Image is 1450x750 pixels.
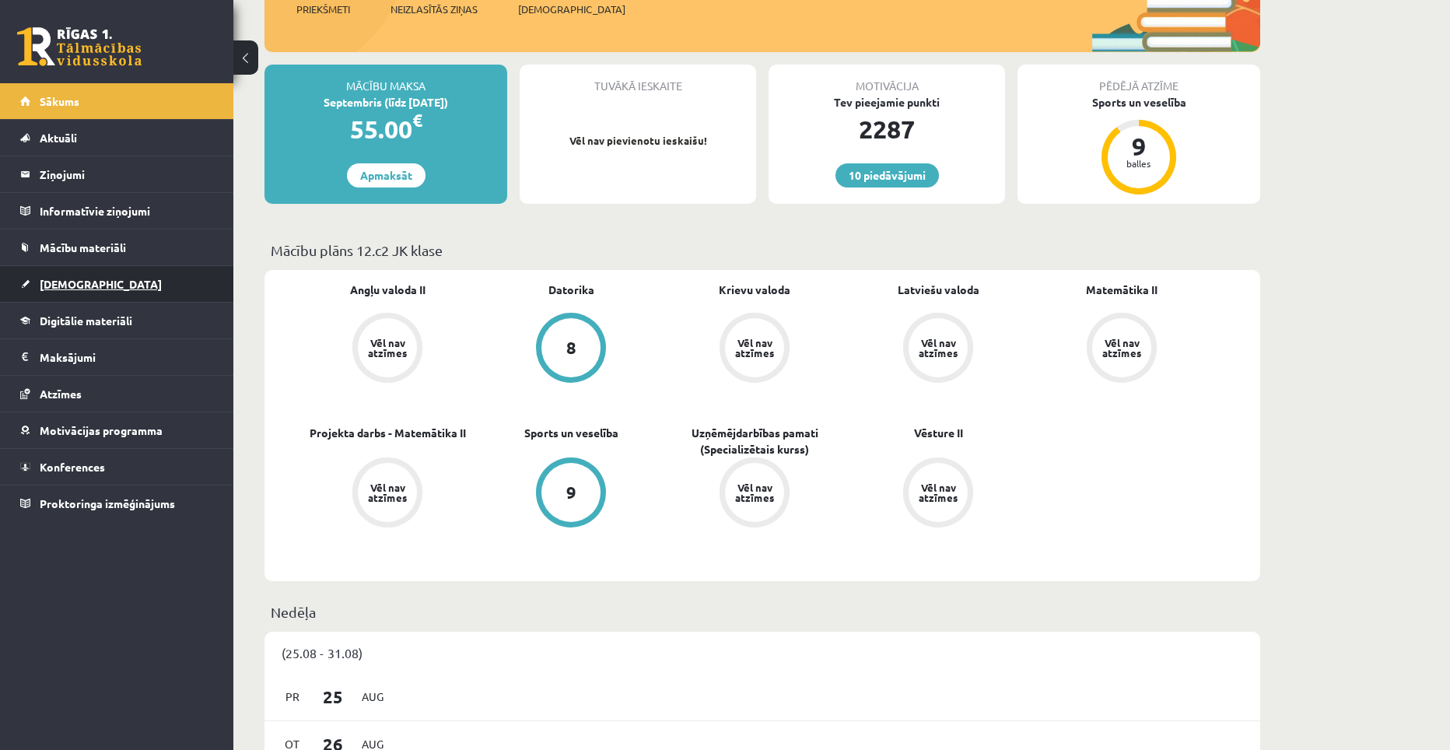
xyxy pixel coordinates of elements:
a: Vēl nav atzīmes [846,457,1030,531]
div: Sports un veselība [1017,94,1260,110]
span: [DEMOGRAPHIC_DATA] [40,277,162,291]
div: (25.08 - 31.08) [264,632,1260,674]
a: [DEMOGRAPHIC_DATA] [20,266,214,302]
a: Sākums [20,83,214,119]
legend: Informatīvie ziņojumi [40,193,214,229]
a: Motivācijas programma [20,412,214,448]
a: Rīgas 1. Tālmācības vidusskola [17,27,142,66]
a: Atzīmes [20,376,214,412]
legend: Ziņojumi [40,156,214,192]
a: Vēl nav atzīmes [296,313,479,386]
a: Maksājumi [20,339,214,375]
div: Vēl nav atzīmes [733,482,776,503]
a: Proktoringa izmēģinājums [20,485,214,521]
span: Pr [276,685,309,709]
span: Konferences [40,460,105,474]
a: Vēsture II [914,425,963,441]
a: Vēl nav atzīmes [663,313,846,386]
a: Konferences [20,449,214,485]
p: Mācību plāns 12.c2 JK klase [271,240,1254,261]
div: Pēdējā atzīme [1017,65,1260,94]
span: Sākums [40,94,79,108]
div: Mācību maksa [264,65,507,94]
legend: Maksājumi [40,339,214,375]
div: Vēl nav atzīmes [366,482,409,503]
div: 8 [566,339,576,356]
div: Vēl nav atzīmes [916,482,960,503]
span: Aktuāli [40,131,77,145]
a: Angļu valoda II [350,282,426,298]
div: balles [1116,159,1162,168]
span: Aug [356,685,389,709]
a: Vēl nav atzīmes [663,457,846,531]
span: € [412,109,422,131]
span: Atzīmes [40,387,82,401]
span: Proktoringa izmēģinājums [40,496,175,510]
a: Sports un veselība 9 balles [1017,94,1260,197]
a: Ziņojumi [20,156,214,192]
a: 8 [479,313,663,386]
a: Sports un veselība [524,425,618,441]
span: [DEMOGRAPHIC_DATA] [518,2,625,17]
div: Vēl nav atzīmes [733,338,776,358]
a: Projekta darbs - Matemātika II [310,425,466,441]
span: Priekšmeti [296,2,350,17]
a: Matemātika II [1086,282,1158,298]
a: Krievu valoda [719,282,790,298]
a: Vēl nav atzīmes [846,313,1030,386]
div: Septembris (līdz [DATE]) [264,94,507,110]
a: 9 [479,457,663,531]
span: Neizlasītās ziņas [391,2,478,17]
div: 9 [566,484,576,501]
span: Mācību materiāli [40,240,126,254]
div: 9 [1116,134,1162,159]
div: Vēl nav atzīmes [1100,338,1144,358]
a: Informatīvie ziņojumi [20,193,214,229]
a: Datorika [548,282,594,298]
a: Aktuāli [20,120,214,156]
span: Motivācijas programma [40,423,163,437]
a: Digitālie materiāli [20,303,214,338]
a: Vēl nav atzīmes [1030,313,1214,386]
a: Mācību materiāli [20,230,214,265]
div: 2287 [769,110,1005,148]
a: Uzņēmējdarbības pamati (Specializētais kurss) [663,425,846,457]
div: 55.00 [264,110,507,148]
span: Digitālie materiāli [40,314,132,328]
a: 10 piedāvājumi [835,163,939,187]
p: Vēl nav pievienotu ieskaišu! [527,133,748,149]
a: Latviešu valoda [898,282,979,298]
div: Vēl nav atzīmes [916,338,960,358]
p: Nedēļa [271,601,1254,622]
div: Motivācija [769,65,1005,94]
div: Tuvākā ieskaite [520,65,756,94]
a: Vēl nav atzīmes [296,457,479,531]
span: 25 [309,684,357,710]
div: Tev pieejamie punkti [769,94,1005,110]
div: Vēl nav atzīmes [366,338,409,358]
a: Apmaksāt [347,163,426,187]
